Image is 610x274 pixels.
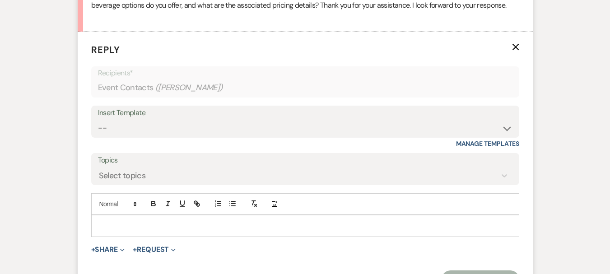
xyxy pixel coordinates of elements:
[91,44,120,56] span: Reply
[91,246,95,253] span: +
[98,154,512,167] label: Topics
[91,246,125,253] button: Share
[133,246,176,253] button: Request
[98,79,512,97] div: Event Contacts
[456,139,519,148] a: Manage Templates
[155,82,223,94] span: ( [PERSON_NAME] )
[133,246,137,253] span: +
[99,170,146,182] div: Select topics
[98,67,512,79] p: Recipients*
[98,107,512,120] div: Insert Template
